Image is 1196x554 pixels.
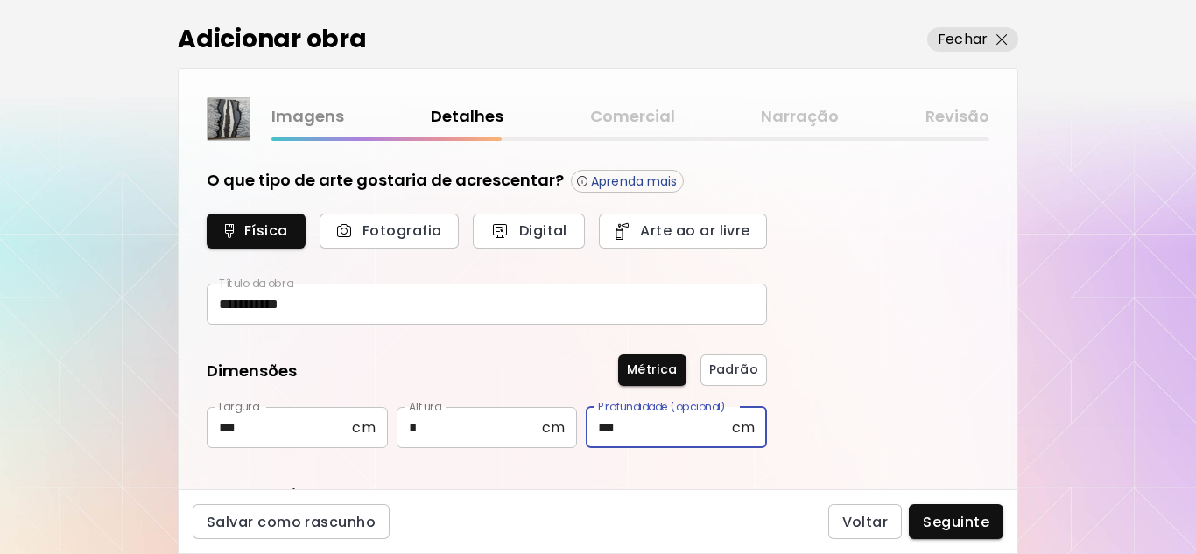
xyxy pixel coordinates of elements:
[709,361,758,379] span: Padrão
[226,221,286,240] span: Física
[591,173,678,189] p: Aprenda mais
[473,214,585,249] button: Digital
[599,214,767,249] button: Arte ao ar livre
[339,221,440,240] span: Fotografia
[492,221,566,240] span: Digital
[207,484,339,507] h5: Data de criação
[828,504,903,539] button: Voltar
[627,361,678,379] span: Métrica
[700,354,767,386] button: Padrão
[542,419,565,436] span: cm
[207,513,376,531] span: Salvar como rascunho
[571,170,684,193] button: Aprenda mais
[271,104,344,130] a: Imagens
[352,419,375,436] span: cm
[618,354,686,386] button: Métrica
[618,221,748,240] span: Arte ao ar livre
[842,513,889,531] span: Voltar
[732,419,755,436] span: cm
[193,504,390,539] button: Salvar como rascunho
[207,214,306,249] button: Física
[207,360,297,386] h5: Dimensões
[207,169,564,193] h5: O que tipo de arte gostaria de acrescentar?
[923,513,989,531] span: Seguinte
[208,98,250,140] img: thumbnail
[909,504,1003,539] button: Seguinte
[320,214,459,249] button: Fotografia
